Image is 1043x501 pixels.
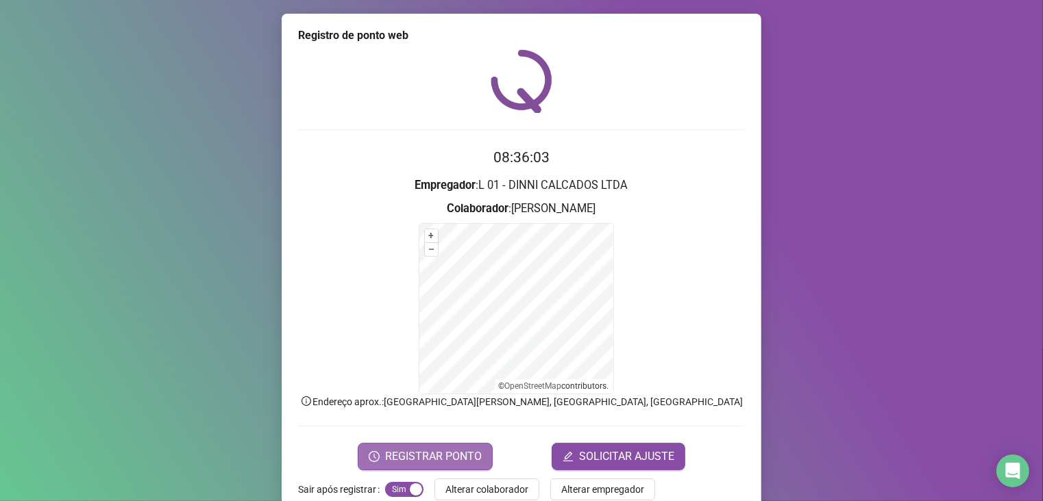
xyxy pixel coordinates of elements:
[579,448,674,465] span: SOLICITAR AJUSTE
[369,451,380,462] span: clock-circle
[499,381,609,391] li: © contributors.
[445,482,528,497] span: Alterar colaborador
[425,243,438,256] button: –
[298,27,745,44] div: Registro de ponto web
[561,482,644,497] span: Alterar empregador
[298,200,745,218] h3: : [PERSON_NAME]
[491,49,552,113] img: QRPoint
[505,381,562,391] a: OpenStreetMap
[385,448,482,465] span: REGISTRAR PONTO
[300,395,312,407] span: info-circle
[550,478,655,500] button: Alterar empregador
[552,443,685,470] button: editSOLICITAR AJUSTE
[563,451,574,462] span: edit
[434,478,539,500] button: Alterar colaborador
[298,394,745,409] p: Endereço aprox. : [GEOGRAPHIC_DATA][PERSON_NAME], [GEOGRAPHIC_DATA], [GEOGRAPHIC_DATA]
[447,202,509,215] strong: Colaborador
[425,229,438,242] button: +
[298,177,745,194] h3: : L 01 - DINNI CALCADOS LTDA
[493,149,550,166] time: 08:36:03
[415,179,476,192] strong: Empregador
[996,454,1029,487] div: Open Intercom Messenger
[298,478,385,500] label: Sair após registrar
[358,443,493,470] button: REGISTRAR PONTO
